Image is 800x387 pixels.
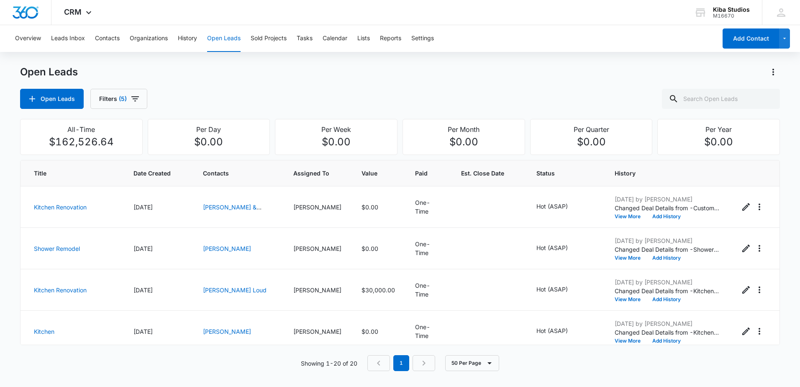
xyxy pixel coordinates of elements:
[133,245,153,252] span: [DATE]
[663,134,774,150] p: $0.00
[615,286,719,295] p: Changed Deal Details from -Kitchen renovation, design in process. 9/8 to -Kitchen renovation, des...
[153,124,265,134] p: Per Day
[26,134,137,150] p: $162,526.64
[615,255,646,261] button: View More
[362,245,378,252] span: $0.00
[20,89,84,109] button: Open Leads
[753,200,766,214] button: Actions
[663,124,774,134] p: Per Year
[357,25,370,52] button: Lists
[415,169,429,178] span: Paid
[203,328,251,335] a: [PERSON_NAME]
[301,359,357,368] p: Showing 1-20 of 20
[615,169,719,178] span: History
[280,124,392,134] p: Per Week
[615,338,646,343] button: View More
[615,195,719,204] p: [DATE] by [PERSON_NAME]
[20,66,78,78] h1: Open Leads
[34,328,54,335] a: Kitchen
[178,25,197,52] button: History
[207,25,241,52] button: Open Leads
[362,169,383,178] span: Value
[153,134,265,150] p: $0.00
[297,25,313,52] button: Tasks
[133,328,153,335] span: [DATE]
[393,355,409,371] em: 1
[90,89,147,109] button: Filters(5)
[405,186,451,228] td: One-Time
[408,134,520,150] p: $0.00
[203,245,251,252] a: [PERSON_NAME]
[34,245,80,252] a: Shower Remodel
[739,242,753,255] button: Edit Open Lead
[739,325,753,338] button: Edit Open Lead
[615,236,719,245] p: [DATE] by [PERSON_NAME]
[739,283,753,297] button: Edit Open Lead
[64,8,82,16] span: CRM
[26,124,137,134] p: All-Time
[723,28,779,49] button: Add Contact
[753,283,766,297] button: Actions
[536,202,583,212] div: - - Select to Edit Field
[536,243,568,252] p: Hot (ASAP)
[34,204,87,211] a: Kitchen Renovation
[615,319,719,328] p: [DATE] by [PERSON_NAME]
[203,286,267,294] a: [PERSON_NAME] Loud
[293,286,341,294] div: [PERSON_NAME]
[615,297,646,302] button: View More
[293,169,341,178] span: Assigned To
[646,214,687,219] button: Add History
[646,338,687,343] button: Add History
[362,204,378,211] span: $0.00
[367,355,435,371] nav: Pagination
[713,6,750,13] div: account name
[405,311,451,352] td: One-Time
[95,25,120,52] button: Contacts
[203,204,262,219] a: [PERSON_NAME] & [PERSON_NAME]
[293,244,341,253] div: [PERSON_NAME]
[293,203,341,212] div: [PERSON_NAME]
[405,228,451,269] td: One-Time
[362,328,378,335] span: $0.00
[615,214,646,219] button: View More
[536,243,583,253] div: - - Select to Edit Field
[536,134,647,150] p: $0.00
[445,355,499,371] button: 50 Per Page
[280,134,392,150] p: $0.00
[536,124,647,134] p: Per Quarter
[767,65,780,79] button: Actions
[34,169,101,178] span: Title
[646,297,687,302] button: Add History
[119,96,127,102] span: (5)
[133,204,153,211] span: [DATE]
[323,25,347,52] button: Calendar
[362,286,395,294] span: $30,000.00
[713,13,750,19] div: account id
[536,326,568,335] p: Hot (ASAP)
[615,328,719,337] p: Changed Deal Details from -Kitchen remodel. 8/18 to -Kitchen remodel. 8/18 -In-between going with...
[753,242,766,255] button: Actions
[615,278,719,286] p: [DATE] by [PERSON_NAME]
[536,326,583,336] div: - - Select to Edit Field
[461,169,504,178] span: Est. Close Date
[615,204,719,212] p: Changed Deal Details from -Customer set to come into store. 9/8. to -Customer set to come into st...
[615,245,719,254] p: Changed Deal Details from -Shower remodel, fleurco shower systems. to -Shower remodel, fleurco sh...
[293,327,341,336] div: [PERSON_NAME]
[536,202,568,211] p: Hot (ASAP)
[203,169,273,178] span: Contacts
[739,200,753,214] button: Edit Open Lead
[251,25,287,52] button: Sold Projects
[15,25,41,52] button: Overview
[408,124,520,134] p: Per Month
[133,286,153,294] span: [DATE]
[662,89,780,109] input: Search Open Leads
[646,255,687,261] button: Add History
[536,285,568,294] p: Hot (ASAP)
[380,25,401,52] button: Reports
[536,285,583,295] div: - - Select to Edit Field
[411,25,434,52] button: Settings
[536,169,595,178] span: Status
[405,269,451,311] td: One-Time
[753,325,766,338] button: Actions
[130,25,168,52] button: Organizations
